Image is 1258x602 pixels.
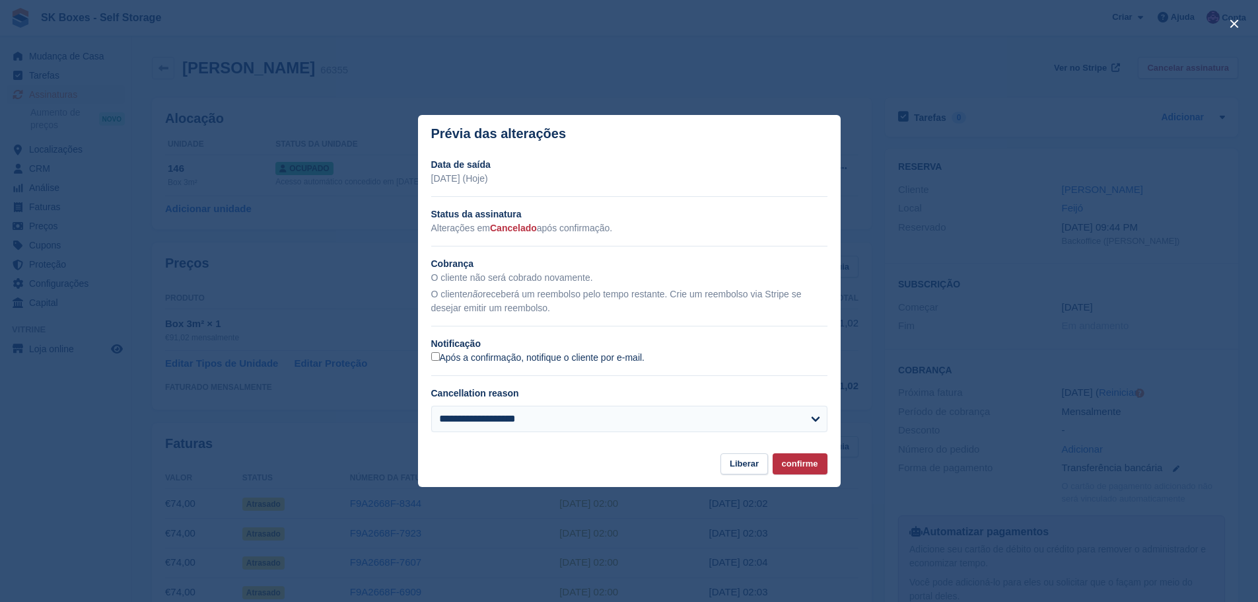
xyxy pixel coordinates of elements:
[431,158,827,172] h2: Data de saída
[490,223,537,233] span: Cancelado
[773,453,827,475] button: confirme
[468,289,483,299] em: não
[431,388,519,398] label: Cancellation reason
[1224,13,1245,34] button: close
[431,257,827,271] h2: Cobrança
[431,126,567,141] p: Prévia das alterações
[431,271,827,285] p: O cliente não será cobrado novamente.
[431,172,827,186] p: [DATE] (Hoje)
[431,207,827,221] h2: Status da assinatura
[431,287,827,315] p: O cliente receberá um reembolso pelo tempo restante. Crie um reembolso via Stripe se desejar emit...
[431,337,827,351] h2: Notificação
[431,221,827,235] p: Alterações em após confirmação.
[720,453,768,475] button: Liberar
[431,352,440,361] input: Após a confirmação, notifique o cliente por e-mail.
[431,352,645,364] label: Após a confirmação, notifique o cliente por e-mail.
